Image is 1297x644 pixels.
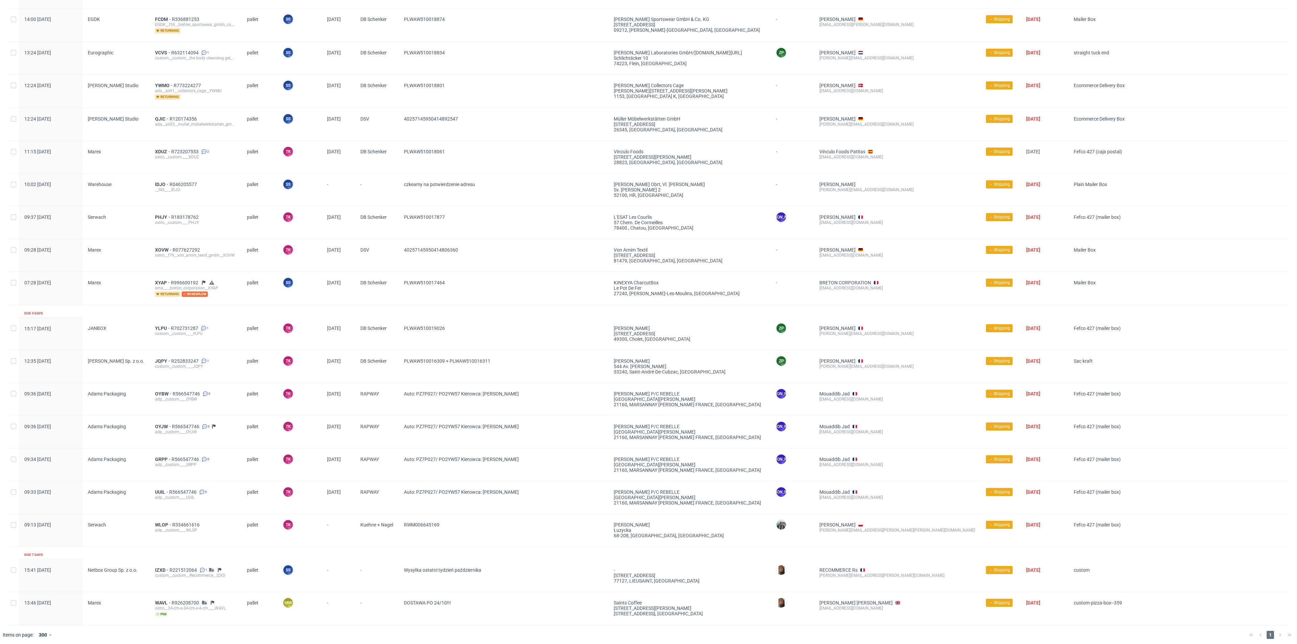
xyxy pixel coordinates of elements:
div: [STREET_ADDRESS] [614,331,765,336]
span: [DATE] [1026,214,1040,220]
a: 1 [200,358,209,364]
figcaption: ZP [777,48,786,57]
a: YLPU [155,326,171,331]
a: [PERSON_NAME] [819,182,856,187]
figcaption: [PERSON_NAME] [777,212,786,222]
span: 6 [205,489,207,495]
span: straight tuck end [1074,50,1109,55]
figcaption: SS [283,15,293,24]
span: DB Schenker [360,214,393,231]
span: R221512064 [170,567,198,573]
a: R773224277 [174,83,202,88]
div: [PERSON_NAME] Sportswear GmbH & Co. KG [614,17,765,22]
span: R723207553 [171,149,200,154]
span: PLWAW510018061 [404,149,445,154]
div: [PERSON_NAME] [614,358,765,364]
span: R252833247 [171,358,200,364]
span: [DATE] [327,149,341,154]
span: [DATE] [327,358,341,364]
div: Müller Möbelwerkstätten GmbH [614,116,765,122]
div: [STREET_ADDRESS][PERSON_NAME] [614,154,765,160]
span: pallet [247,358,272,375]
figcaption: SS [283,114,293,124]
span: R702731287 [171,326,200,331]
span: [DATE] [327,50,341,55]
span: [PERSON_NAME] Studio [88,116,138,122]
div: 78400 , Chatou , [GEOGRAPHIC_DATA] [614,225,765,231]
div: [PERSON_NAME] [614,326,765,331]
span: Fefco 427 (mailer box) [1074,326,1121,331]
span: 6 [207,457,209,462]
span: pallet [247,50,272,66]
span: Marex [88,247,101,253]
span: PLWAW510018834 [404,50,445,55]
div: [PERSON_NAME] obrt, vl. [PERSON_NAME] [614,182,765,187]
a: BRETON CORPORATION [819,280,871,285]
span: → Shipping [989,149,1010,155]
figcaption: SS [283,81,293,90]
span: → Shipping [989,247,1010,253]
span: [DATE] [327,247,341,253]
span: [DATE] [1026,280,1040,285]
span: 14:00 [DATE] [24,17,51,22]
figcaption: SS [283,180,293,189]
a: Mouaddib Jad [819,489,850,495]
span: pallet [247,280,272,297]
div: [EMAIL_ADDRESS][DOMAIN_NAME] [819,154,975,160]
span: PLWAW510019026 [404,326,445,331]
div: [EMAIL_ADDRESS][DOMAIN_NAME] [819,285,975,291]
a: R334661616 [172,522,201,527]
div: custom__custom____JQPY [155,364,236,369]
a: [PERSON_NAME] [819,214,856,220]
a: R926208700 [172,600,200,606]
span: YWMO [155,83,174,88]
div: 544 Av. [PERSON_NAME] [614,364,765,369]
span: [DATE] [327,214,341,220]
span: DB Schenker [360,326,393,342]
span: returning [155,291,180,297]
span: 6 [208,391,210,396]
span: 11:15 [DATE] [24,149,51,154]
a: 1 [198,567,207,573]
span: R077627292 [173,247,201,253]
a: IZXD [155,567,170,573]
a: WAVL [155,600,172,606]
span: XYAP [155,280,171,285]
span: pallet [247,149,272,165]
span: DB Schenker [360,83,393,100]
span: DSV [360,116,393,132]
div: von Arnim Textil [614,247,765,253]
a: FCDM [155,17,172,22]
span: DB Schenker [360,50,393,66]
span: → Shipping [989,280,1010,286]
span: [DATE] [327,280,341,285]
span: Sac kraft [1074,358,1093,364]
a: R120174356 [170,116,198,122]
span: 40257145950414806360 [404,247,458,253]
div: 74223, Flein , [GEOGRAPHIC_DATA] [614,61,765,66]
div: [PERSON_NAME][EMAIL_ADDRESS][DOMAIN_NAME] [819,187,975,192]
a: R183178762 [171,214,200,220]
a: R996600192 [171,280,200,285]
span: XDUZ [155,149,171,154]
div: [PERSON_NAME][EMAIL_ADDRESS][DOMAIN_NAME] [819,122,975,127]
div: [EMAIL_ADDRESS][DOMAIN_NAME] [819,253,975,258]
span: R632114094 [171,50,200,55]
a: WLOP [155,522,172,527]
a: VCVS [155,50,171,55]
div: ostro__f79__von_arnim_textil_gmbh__XOVW [155,253,236,258]
a: QJIC [155,116,170,122]
figcaption: ZP [777,324,786,333]
span: 1 [205,567,207,573]
a: OYJW [155,424,172,429]
span: pallet [247,182,272,198]
span: Fefco 427 (mailer box) [1074,214,1121,220]
a: Mouaddib Jad [819,457,850,462]
span: Mailer Box [1074,280,1096,285]
a: Mouaddib Jad [819,424,850,429]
